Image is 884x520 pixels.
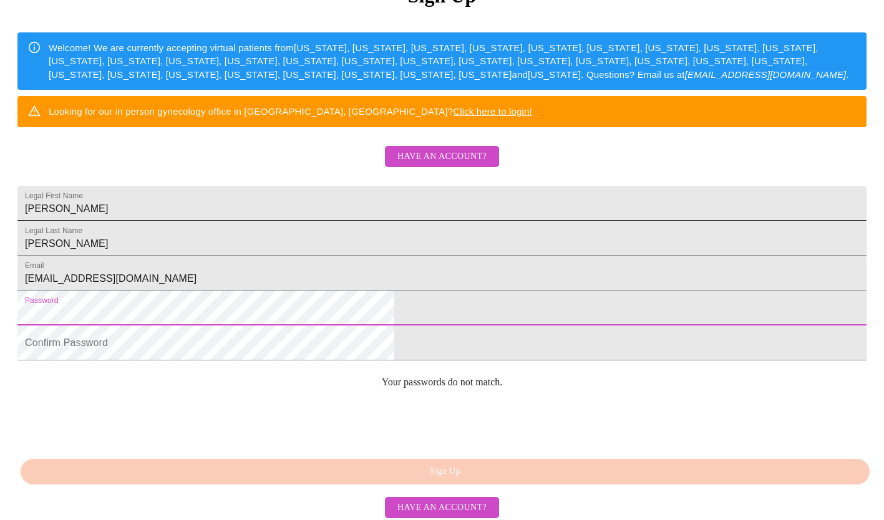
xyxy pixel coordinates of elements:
[397,500,487,516] span: Have an account?
[382,159,502,170] a: Have an account?
[49,100,532,123] div: Looking for our in person gynecology office in [GEOGRAPHIC_DATA], [GEOGRAPHIC_DATA]?
[382,501,502,511] a: Have an account?
[397,149,487,165] span: Have an account?
[385,497,499,519] button: Have an account?
[17,398,207,446] iframe: reCAPTCHA
[685,69,847,80] em: [EMAIL_ADDRESS][DOMAIN_NAME]
[49,36,857,86] div: Welcome! We are currently accepting virtual patients from [US_STATE], [US_STATE], [US_STATE], [US...
[453,106,532,117] a: Click here to login!
[17,377,867,388] p: Your passwords do not match.
[385,146,499,168] button: Have an account?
